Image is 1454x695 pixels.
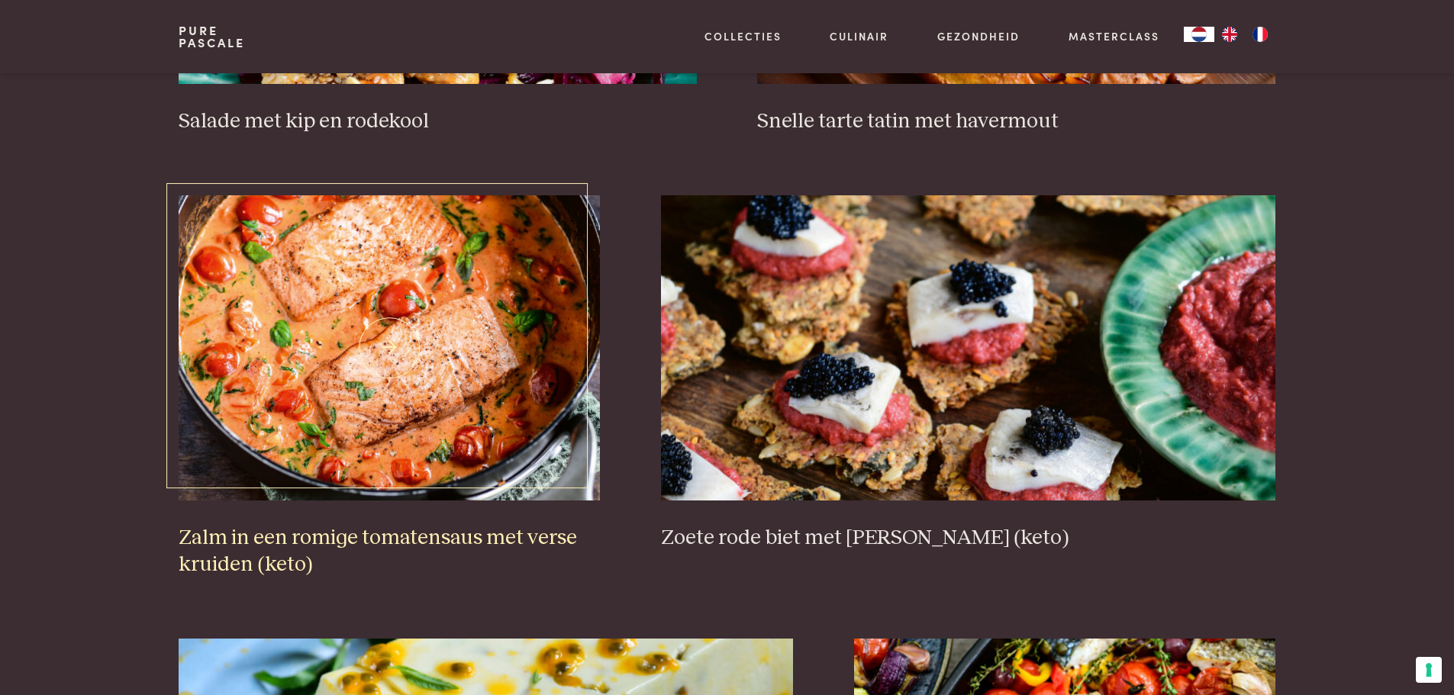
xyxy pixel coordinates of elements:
div: Language [1184,27,1214,42]
img: Zoete rode biet met zure haring (keto) [661,195,1275,500]
a: Zoete rode biet met zure haring (keto) Zoete rode biet met [PERSON_NAME] (keto) [661,195,1275,551]
h3: Salade met kip en rodekool [179,108,696,135]
a: Zalm in een romige tomatensaus met verse kruiden (keto) Zalm in een romige tomatensaus met verse ... [179,195,600,578]
h3: Zoete rode biet met [PERSON_NAME] (keto) [661,525,1275,552]
ul: Language list [1214,27,1275,42]
a: FR [1245,27,1275,42]
h3: Snelle tarte tatin met havermout [757,108,1275,135]
a: Masterclass [1069,28,1159,44]
img: Zalm in een romige tomatensaus met verse kruiden (keto) [179,195,600,500]
a: Gezondheid [937,28,1020,44]
a: Culinair [830,28,888,44]
h3: Zalm in een romige tomatensaus met verse kruiden (keto) [179,525,600,578]
button: Uw voorkeuren voor toestemming voor trackingtechnologieën [1416,657,1442,683]
aside: Language selected: Nederlands [1184,27,1275,42]
a: Collecties [704,28,782,44]
a: PurePascale [179,24,245,49]
a: EN [1214,27,1245,42]
a: NL [1184,27,1214,42]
